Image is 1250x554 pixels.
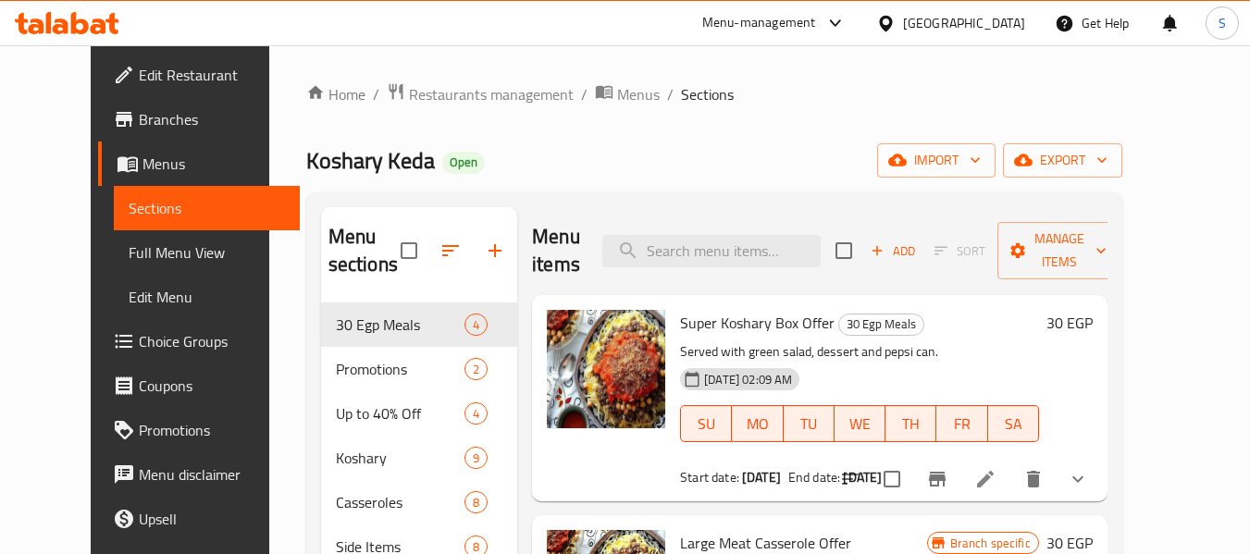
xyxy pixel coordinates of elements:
span: Start date: [680,465,739,489]
a: Menu disclaimer [98,452,300,497]
span: Sections [681,83,734,105]
div: Koshary9 [321,436,518,480]
button: TU [784,405,835,442]
span: Edit Restaurant [139,64,285,86]
span: Full Menu View [129,241,285,264]
button: Manage items [997,222,1121,279]
span: TH [893,411,929,437]
span: 30 Egp Meals [839,314,923,335]
span: 8 [465,494,487,511]
a: Sections [114,186,300,230]
div: items [464,491,488,513]
a: Edit Menu [114,275,300,319]
div: items [464,358,488,380]
button: Add [863,237,922,265]
button: export [1003,143,1122,178]
span: Promotions [336,358,464,380]
button: Branch-specific-item [915,457,959,501]
span: 4 [465,316,487,334]
span: Manage items [1012,228,1107,274]
p: Served with green salad, dessert and pepsi can. [680,340,1039,363]
a: Restaurants management [387,82,574,106]
span: TU [791,411,827,437]
div: Promotions2 [321,347,518,391]
span: Add item [863,237,922,265]
a: Coupons [98,363,300,408]
button: Add section [473,228,517,273]
button: import [877,143,996,178]
span: SU [688,411,724,437]
span: Select to update [873,460,911,499]
div: items [464,402,488,425]
div: Open [442,152,485,174]
span: [DATE] 02:09 AM [697,371,799,388]
a: Edit Restaurant [98,53,300,97]
a: Upsell [98,497,300,541]
div: [GEOGRAPHIC_DATA] [903,13,1025,33]
span: Upsell [139,508,285,530]
button: WE [835,405,885,442]
button: MO [732,405,783,442]
span: Choice Groups [139,330,285,352]
span: 9 [465,449,487,467]
span: Casseroles [336,491,464,513]
span: Open [442,154,485,170]
nav: breadcrumb [306,82,1122,106]
span: Promotions [139,419,285,441]
svg: Show Choices [1067,468,1089,490]
span: Sections [129,197,285,219]
span: Menu disclaimer [139,463,285,486]
li: / [373,83,379,105]
span: Select all sections [390,231,428,270]
span: Menus [617,83,660,105]
span: S [1219,13,1226,33]
span: Select section [824,231,863,270]
h6: 30 EGP [1046,310,1093,336]
span: SA [996,411,1032,437]
div: Casseroles8 [321,480,518,524]
span: Sort sections [428,228,473,273]
a: Full Menu View [114,230,300,275]
li: / [667,83,674,105]
span: MO [739,411,775,437]
span: Menus [142,153,285,175]
span: import [892,149,981,172]
span: Edit Menu [129,286,285,308]
button: SU [680,405,732,442]
div: Menu-management [702,12,816,34]
span: 4 [465,405,487,423]
span: Super Koshary Box Offer [680,309,835,337]
span: 30 Egp Meals [336,314,464,336]
button: delete [1011,457,1056,501]
h2: Menu sections [328,223,402,278]
span: Koshary [336,447,464,469]
span: Add [868,240,918,262]
span: export [1018,149,1108,172]
span: Coupons [139,375,285,397]
input: search [602,235,821,267]
button: sort-choices [828,457,873,501]
div: items [464,447,488,469]
span: 2 [465,361,487,378]
a: Menus [98,142,300,186]
button: TH [885,405,936,442]
div: 30 Egp Meals [838,314,924,336]
span: Koshary Keda [306,140,435,181]
a: Branches [98,97,300,142]
button: show more [1056,457,1100,501]
span: Up to 40% Off [336,402,464,425]
span: FR [944,411,980,437]
span: Restaurants management [409,83,574,105]
a: Promotions [98,408,300,452]
span: WE [842,411,878,437]
button: SA [988,405,1039,442]
li: / [581,83,588,105]
b: [DATE] [742,465,781,489]
span: Branches [139,108,285,130]
a: Menus [595,82,660,106]
span: End date: [788,465,840,489]
div: Up to 40% Off4 [321,391,518,436]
